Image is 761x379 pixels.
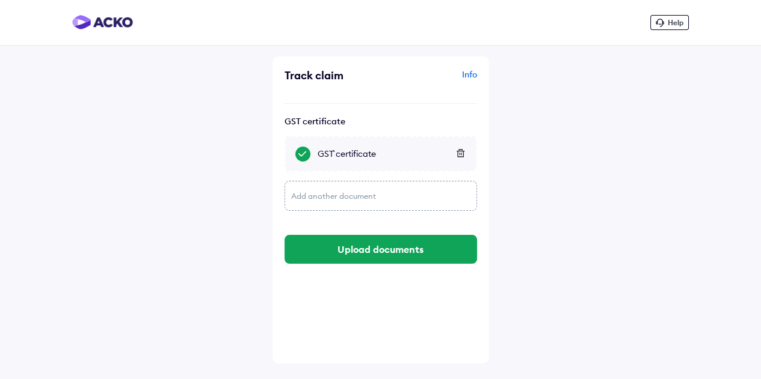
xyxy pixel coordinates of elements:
[285,68,378,82] div: Track claim
[318,148,466,160] div: GST` certificate
[285,116,477,127] div: GST certificate
[285,235,477,264] button: Upload documents
[384,68,477,91] div: Info
[668,18,683,27] span: Help
[72,15,133,29] img: horizontal-gradient.png
[285,181,477,211] div: Add another document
